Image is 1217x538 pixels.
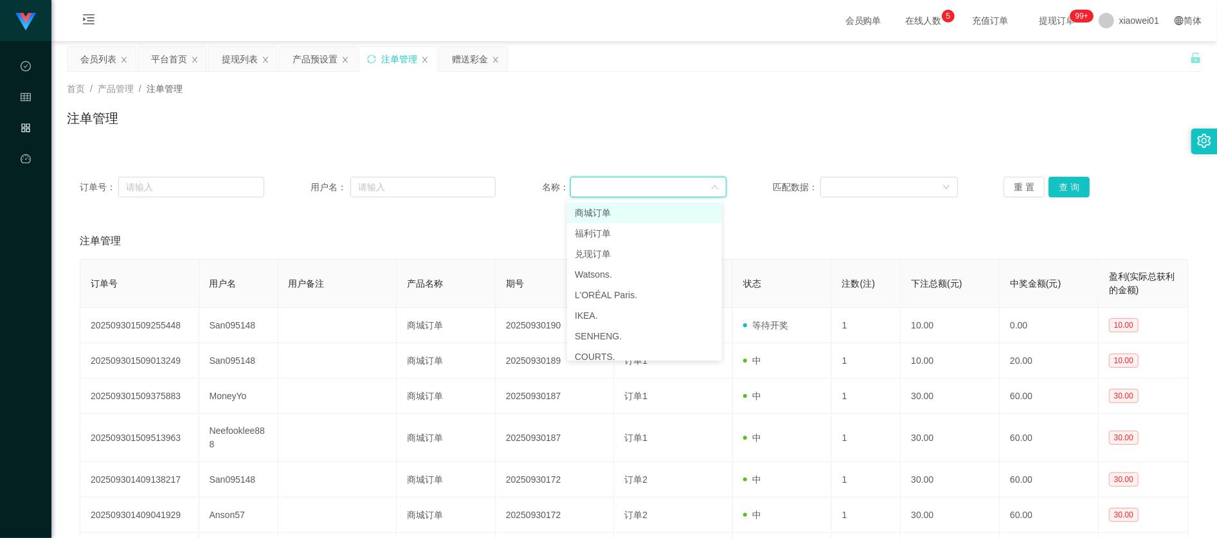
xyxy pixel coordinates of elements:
[1000,343,1099,379] td: 20.00
[407,278,443,289] span: 产品名称
[496,498,615,533] td: 20250930172
[567,285,722,305] li: L'ORÉAL Paris.
[506,278,524,289] span: 期号
[421,56,429,64] i: 图标: close
[381,47,417,71] div: 注单管理
[199,308,278,343] td: San095148
[118,177,265,197] input: 请输入
[1109,271,1175,295] span: 盈利(实际总获利的金额)
[842,278,875,289] span: 注数(注)
[1109,472,1139,487] span: 30.00
[496,379,615,414] td: 20250930187
[397,498,496,533] td: 商城订单
[397,414,496,462] td: 商城订单
[1010,278,1061,289] span: 中奖金额(元)
[397,343,496,379] td: 商城订单
[832,379,901,414] td: 1
[567,202,722,223] li: 商城订单
[567,326,722,346] li: SENHENG.
[367,55,376,64] i: 图标: sync
[80,462,199,498] td: 202509301409138217
[120,56,128,64] i: 图标: close
[1004,177,1045,197] button: 重 置
[567,223,722,244] li: 福利订单
[624,510,647,520] span: 订单2
[199,379,278,414] td: MoneyYo
[567,264,722,285] li: Watsons.
[832,308,901,343] td: 1
[624,391,647,401] span: 订单1
[311,181,350,194] span: 用户名：
[21,62,31,176] span: 数据中心
[80,308,199,343] td: 202509301509255448
[397,462,496,498] td: 商城订单
[966,16,1015,25] span: 充值订单
[901,498,1000,533] td: 30.00
[743,278,761,289] span: 状态
[624,474,647,485] span: 订单2
[147,84,183,94] span: 注单管理
[1109,354,1139,368] span: 10.00
[1197,134,1211,148] i: 图标: setting
[1000,308,1099,343] td: 0.00
[262,56,269,64] i: 图标: close
[743,474,761,485] span: 中
[832,462,901,498] td: 1
[191,56,199,64] i: 图标: close
[151,47,187,71] div: 平台首页
[496,462,615,498] td: 20250930172
[222,47,258,71] div: 提现列表
[899,16,948,25] span: 在线人数
[80,233,121,249] span: 注单管理
[80,379,199,414] td: 202509301509375883
[80,414,199,462] td: 202509301509513963
[21,93,31,207] span: 会员管理
[21,55,31,81] i: 图标: check-circle-o
[567,346,722,367] li: COURTS.
[1033,16,1082,25] span: 提现订单
[67,84,85,94] span: 首页
[942,10,955,22] sup: 5
[1175,16,1184,25] i: 图标: global
[624,433,647,443] span: 订单1
[80,343,199,379] td: 202509301509013249
[567,244,722,264] li: 兑现订单
[942,183,950,192] i: 图标: down
[832,498,901,533] td: 1
[567,305,722,326] li: IKEA.
[21,147,31,276] a: 图标: dashboard平台首页
[1000,498,1099,533] td: 60.00
[1109,508,1139,522] span: 30.00
[901,414,1000,462] td: 30.00
[350,177,496,197] input: 请输入
[397,308,496,343] td: 商城订单
[15,13,36,31] img: logo.9652507e.png
[1000,379,1099,414] td: 60.00
[743,510,761,520] span: 中
[1109,318,1139,332] span: 10.00
[492,56,500,64] i: 图标: close
[542,181,571,194] span: 名称：
[21,86,31,112] i: 图标: table
[1109,431,1139,445] span: 30.00
[90,84,93,94] span: /
[832,414,901,462] td: 1
[711,183,719,192] i: 图标: down
[901,462,1000,498] td: 30.00
[911,278,962,289] span: 下注总额(元)
[743,433,761,443] span: 中
[452,47,488,71] div: 赠送彩金
[21,123,31,238] span: 产品管理
[199,414,278,462] td: Neefooklee888
[946,10,950,22] p: 5
[98,84,134,94] span: 产品管理
[21,117,31,143] i: 图标: appstore-o
[496,414,615,462] td: 20250930187
[91,278,118,289] span: 订单号
[496,343,615,379] td: 20250930189
[496,308,615,343] td: 20250930190
[80,498,199,533] td: 202509301409041929
[289,278,325,289] span: 用户备注
[1109,389,1139,403] span: 30.00
[341,56,349,64] i: 图标: close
